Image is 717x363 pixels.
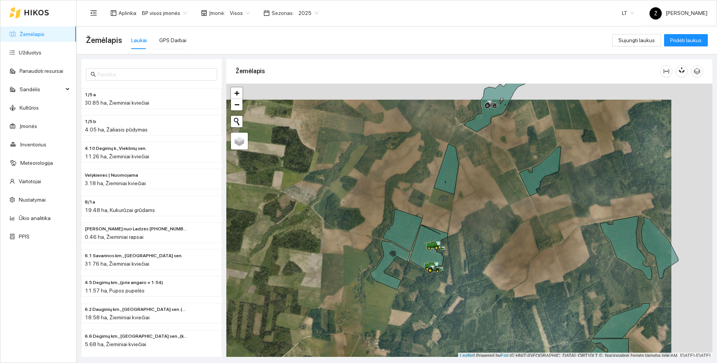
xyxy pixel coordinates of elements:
[201,10,207,16] span: shop
[19,197,46,203] a: Nustatymai
[298,7,318,19] span: 2025
[85,172,138,179] span: Velykienės | Nuomojama
[20,141,46,148] a: Inventorius
[85,118,96,125] span: 1/5 b
[119,9,137,17] span: Aplinka :
[612,34,661,46] button: Sujungti laukus
[85,306,188,313] span: 6.2 Dauginių km., Viekšnių sen. (akmuo ir kitoj kelio pusėj)
[664,37,708,43] a: Pridėti laukus
[230,7,250,19] span: Visos
[85,126,148,133] span: 4.05 ha, Žaliasis pūdymas
[231,87,242,99] a: Zoom in
[85,252,183,260] span: 6.1 Savarinos km., Viekšnių sen.
[19,49,41,56] a: Užduotys
[85,333,188,340] span: 6.6 Degimų km., Savarinos sen., (kitoj pusėj malūno)
[85,287,145,294] span: 11.57 ha, Pupos pupelės
[20,105,39,111] a: Kultūros
[20,68,63,74] a: Panaudoti resursai
[159,36,186,44] div: GPS Darbai
[231,133,248,149] a: Layers
[649,10,707,16] span: [PERSON_NAME]
[510,353,511,358] span: |
[90,10,97,16] span: menu-fold
[19,233,30,240] a: PPIS
[20,160,53,166] a: Meteorologija
[501,353,509,358] a: Esri
[85,225,188,233] span: Paškevičiaus Felikso nuo Ladzės (2) 229525-2470 - 2
[622,7,634,19] span: LT
[85,261,149,267] span: 31.76 ha, Žieminiai kviečiai
[618,36,655,44] span: Sujungti laukus
[97,70,213,79] input: Paieška
[20,82,63,97] span: Sandėlis
[660,65,672,77] button: column-width
[85,153,149,159] span: 11.26 ha, Žieminiai kviečiai
[142,7,187,19] span: BP visos įmonės
[131,36,147,44] div: Laukai
[85,207,155,213] span: 19.48 ha, Kukurūzai grūdams
[85,100,149,106] span: 30.85 ha, Žieminiai kviečiai
[236,60,660,82] div: Žemėlapis
[670,36,702,44] span: Pridėti laukus
[85,234,143,240] span: 0.46 ha, Žieminiai rapsai
[86,34,122,46] span: Žemėlapis
[231,116,242,127] button: Initiate a new search
[19,178,41,184] a: Vartotojai
[209,9,225,17] span: Įmonė :
[85,199,95,206] span: 8/1a
[85,180,146,186] span: 3.18 ha, Žieminiai kviečiai
[86,5,101,21] button: menu-fold
[20,123,37,129] a: Įmonės
[654,7,658,20] span: Ž
[85,314,150,320] span: 18.58 ha, Žieminiai kviečiai
[612,37,661,43] a: Sujungti laukus
[664,34,708,46] button: Pridėti laukus
[85,91,96,99] span: 1/5 a
[110,10,117,16] span: layout
[231,99,242,110] a: Zoom out
[85,145,147,152] span: 4.10 Degimų k., Viekšnių sen.
[458,353,712,359] div: | Powered by © HNIT-[GEOGRAPHIC_DATA]; ORT10LT ©, Nacionalinė žemės tarnyba prie AM, [DATE]-[DATE]
[85,279,163,286] span: 4.5 Degimų km., (prie angaro + 1.54)
[19,215,51,221] a: Ūkio analitika
[272,9,294,17] span: Sezonas :
[264,10,270,16] span: calendar
[20,31,45,37] a: Žemėlapis
[85,341,146,347] span: 5.68 ha, Žieminiai kviečiai
[91,72,96,77] span: search
[234,100,239,109] span: −
[661,68,672,74] span: column-width
[460,353,474,358] a: Leaflet
[234,88,239,98] span: +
